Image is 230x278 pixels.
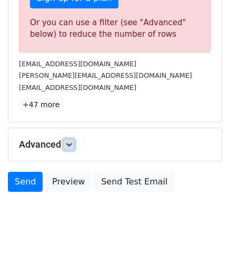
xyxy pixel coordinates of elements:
div: Or you can use a filter (see "Advanced" below) to reduce the number of rows [30,17,200,40]
a: Preview [45,172,92,192]
small: [EMAIL_ADDRESS][DOMAIN_NAME] [19,60,136,68]
a: +47 more [19,98,63,111]
small: [EMAIL_ADDRESS][DOMAIN_NAME] [19,84,136,91]
a: Send [8,172,43,192]
a: Send Test Email [94,172,174,192]
h5: Advanced [19,139,211,150]
small: [PERSON_NAME][EMAIL_ADDRESS][DOMAIN_NAME] [19,71,192,79]
iframe: Chat Widget [177,228,230,278]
